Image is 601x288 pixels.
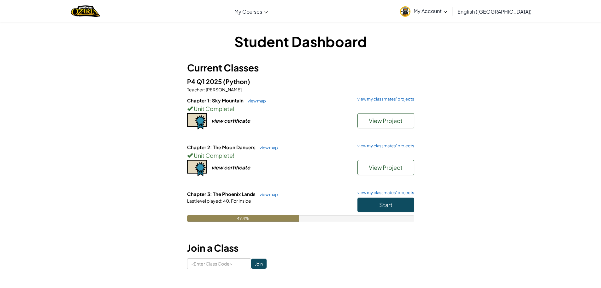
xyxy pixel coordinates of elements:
[233,152,234,159] span: !
[251,259,267,269] input: Join
[187,215,299,222] div: 49.4%
[211,117,250,124] div: view certificate
[187,258,251,269] input: <Enter Class Code>
[187,191,256,197] span: Chapter 3: The Phoenix Lands
[187,241,414,255] h3: Join a Class
[193,152,233,159] span: Unit Complete
[187,198,221,204] span: Last level played
[256,145,278,150] a: view map
[369,164,403,171] span: View Project
[354,97,414,101] a: view my classmates' projects
[369,117,403,124] span: View Project
[256,192,278,197] a: view map
[204,87,205,92] span: :
[457,8,532,15] span: English ([GEOGRAPHIC_DATA])
[71,5,100,18] a: Ozaria by CodeCombat logo
[223,77,250,85] span: (Python)
[245,98,266,103] a: view map
[222,198,230,204] span: 40.
[414,8,447,14] span: My Account
[234,8,262,15] span: My Courses
[354,191,414,195] a: view my classmates' projects
[231,3,271,20] a: My Courses
[187,61,414,75] h3: Current Classes
[357,198,414,212] button: Start
[379,201,392,208] span: Start
[205,87,242,92] span: [PERSON_NAME]
[397,1,451,21] a: My Account
[357,160,414,175] button: View Project
[400,6,410,17] img: avatar
[230,198,251,204] span: For Inside
[187,87,204,92] span: Teacher
[454,3,535,20] a: English ([GEOGRAPHIC_DATA])
[187,77,223,85] span: P4 Q1 2025
[187,97,245,103] span: Chapter 1: Sky Mountain
[221,198,222,204] span: :
[187,117,250,124] a: view certificate
[187,113,207,130] img: certificate-icon.png
[71,5,100,18] img: Home
[211,164,250,171] div: view certificate
[187,160,207,176] img: certificate-icon.png
[357,113,414,128] button: View Project
[187,164,250,171] a: view certificate
[233,105,234,112] span: !
[354,144,414,148] a: view my classmates' projects
[193,105,233,112] span: Unit Complete
[187,32,414,51] h1: Student Dashboard
[187,144,256,150] span: Chapter 2: The Moon Dancers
